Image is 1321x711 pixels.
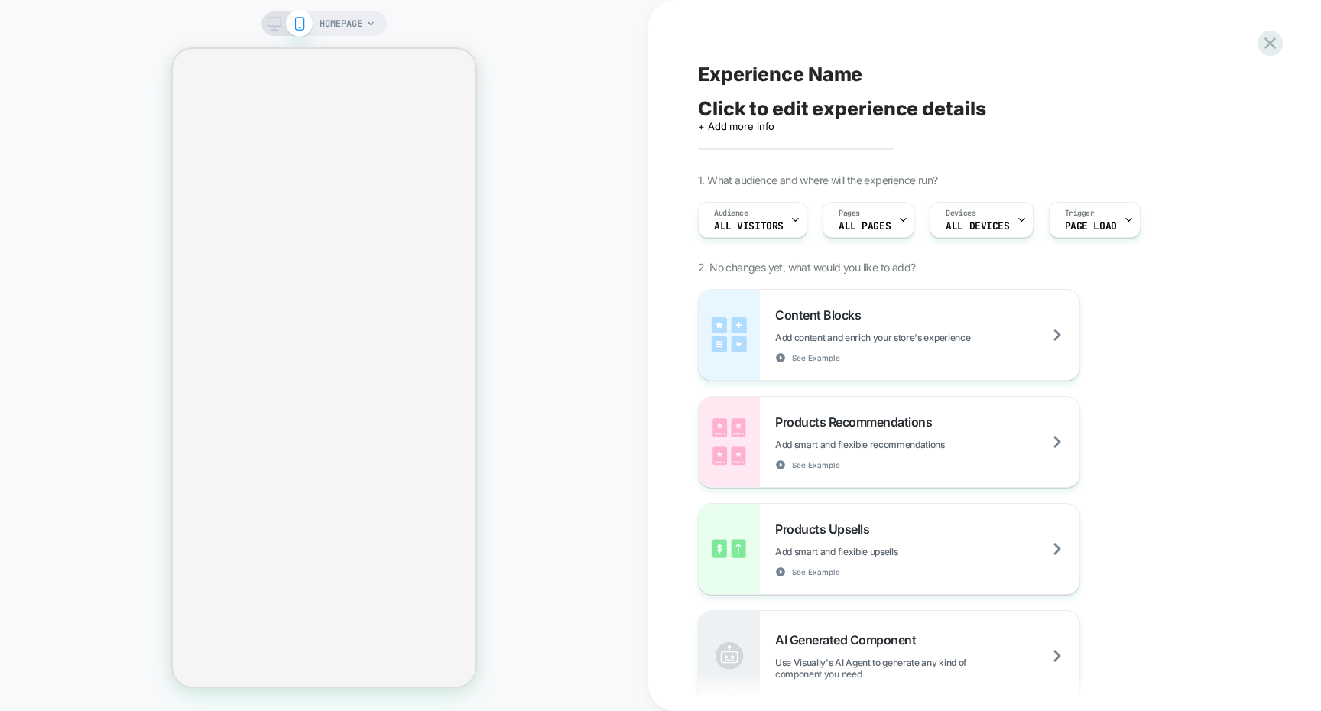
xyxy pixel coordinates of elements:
span: Page Load [1065,221,1117,232]
span: Content Blocks [775,307,868,323]
span: Experience Name [698,63,862,86]
span: 2. No changes yet, what would you like to add? [698,261,915,274]
span: Audience [714,208,748,219]
span: ALL DEVICES [946,221,1009,232]
span: See Example [792,352,840,363]
span: Add smart and flexible recommendations [775,439,1021,450]
span: Add content and enrich your store's experience [775,332,1047,343]
span: Pages [839,208,860,219]
span: Add smart and flexible upsells [775,546,974,557]
span: Use Visually's AI Agent to generate any kind of component you need [775,657,1079,680]
span: HOMEPAGE [320,11,362,36]
span: + Add more info [698,120,774,132]
span: Devices [946,208,975,219]
span: AI Generated Component [775,632,923,648]
span: All Visitors [714,221,784,232]
span: Trigger [1065,208,1095,219]
span: Products Recommendations [775,414,940,430]
span: ALL PAGES [839,221,891,232]
span: 1. What audience and where will the experience run? [698,174,937,187]
div: Click to edit experience details [698,97,1033,120]
span: See Example [792,459,840,470]
span: Products Upsells [775,521,877,537]
span: See Example [792,567,840,577]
